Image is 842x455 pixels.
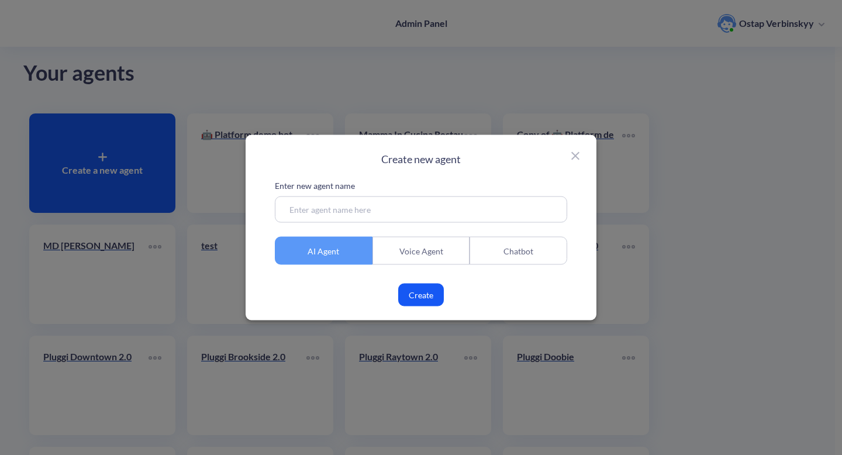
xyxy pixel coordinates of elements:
div: Chatbot [470,237,567,265]
input: Enter agent name here [275,197,567,223]
p: Enter new agent name [275,180,567,192]
button: Create [398,284,444,306]
h2: Create new agent [275,153,567,166]
div: Voice Agent [372,237,470,265]
div: AI Agent [275,237,372,265]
